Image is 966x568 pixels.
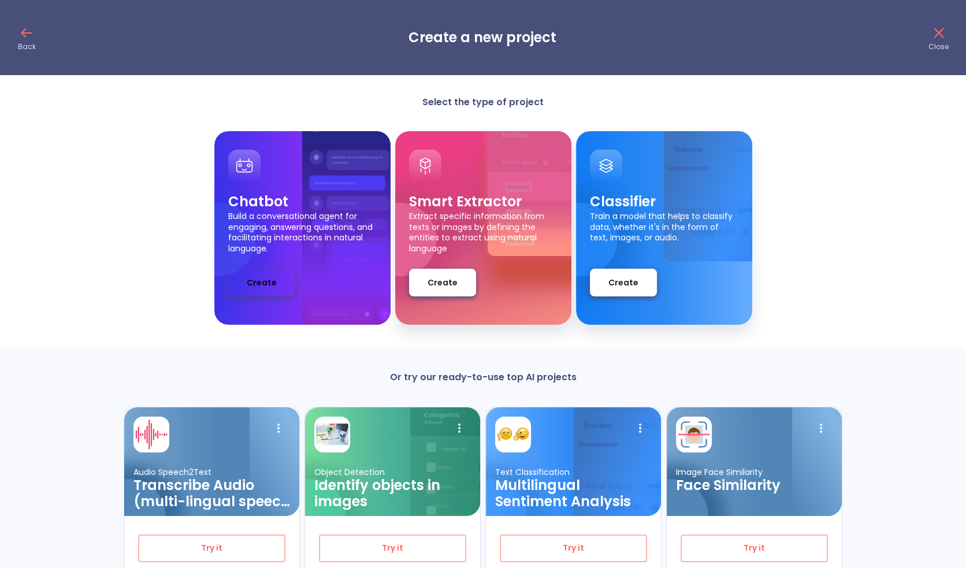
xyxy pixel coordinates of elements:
p: Text Classification [495,467,652,478]
span: Create [608,276,638,290]
p: Object Detection [314,467,471,478]
img: card avatar [316,418,348,451]
p: Classifier [590,192,738,211]
p: Audio Speech2Text [133,467,290,478]
p: Back [18,42,36,51]
img: card ellipse [667,445,745,517]
img: card avatar [678,418,710,451]
img: card background [574,407,662,536]
span: Create [247,276,277,290]
p: Extract specific information from texts or images by defining the entities to extract using natur... [409,211,558,251]
h3: Transcribe Audio (multi-lingual speech recognition) [133,477,290,510]
h3: Create a new project [408,29,556,46]
button: Try it [319,534,466,562]
p: Close [928,42,949,51]
h3: Face Similarity [676,477,833,493]
span: Try it [158,541,266,555]
p: Build a conversational agent for engaging, answering questions, and facilitating interactions in ... [228,211,377,251]
h3: Multilingual Sentiment Analysis [495,477,652,510]
img: card avatar [135,418,168,451]
button: Create [228,269,295,296]
button: Try it [138,534,285,562]
button: Create [590,269,657,296]
button: Create [409,269,476,296]
span: Try it [339,541,447,555]
button: Try it [500,534,647,562]
span: Create [428,276,458,290]
span: Try it [519,541,627,555]
p: Chatbot [228,192,377,211]
button: Try it [681,534,828,562]
img: card ellipse [124,445,202,517]
p: Smart Extractor [409,192,558,211]
p: Train a model that helps to classify data, whether it's in the form of text, images, or audio. [590,211,738,251]
p: Select the type of project [367,96,599,108]
span: Try it [700,541,808,555]
h3: Identify objects in images [314,477,471,510]
p: Image Face Similarity [676,467,833,478]
img: card avatar [497,418,529,451]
